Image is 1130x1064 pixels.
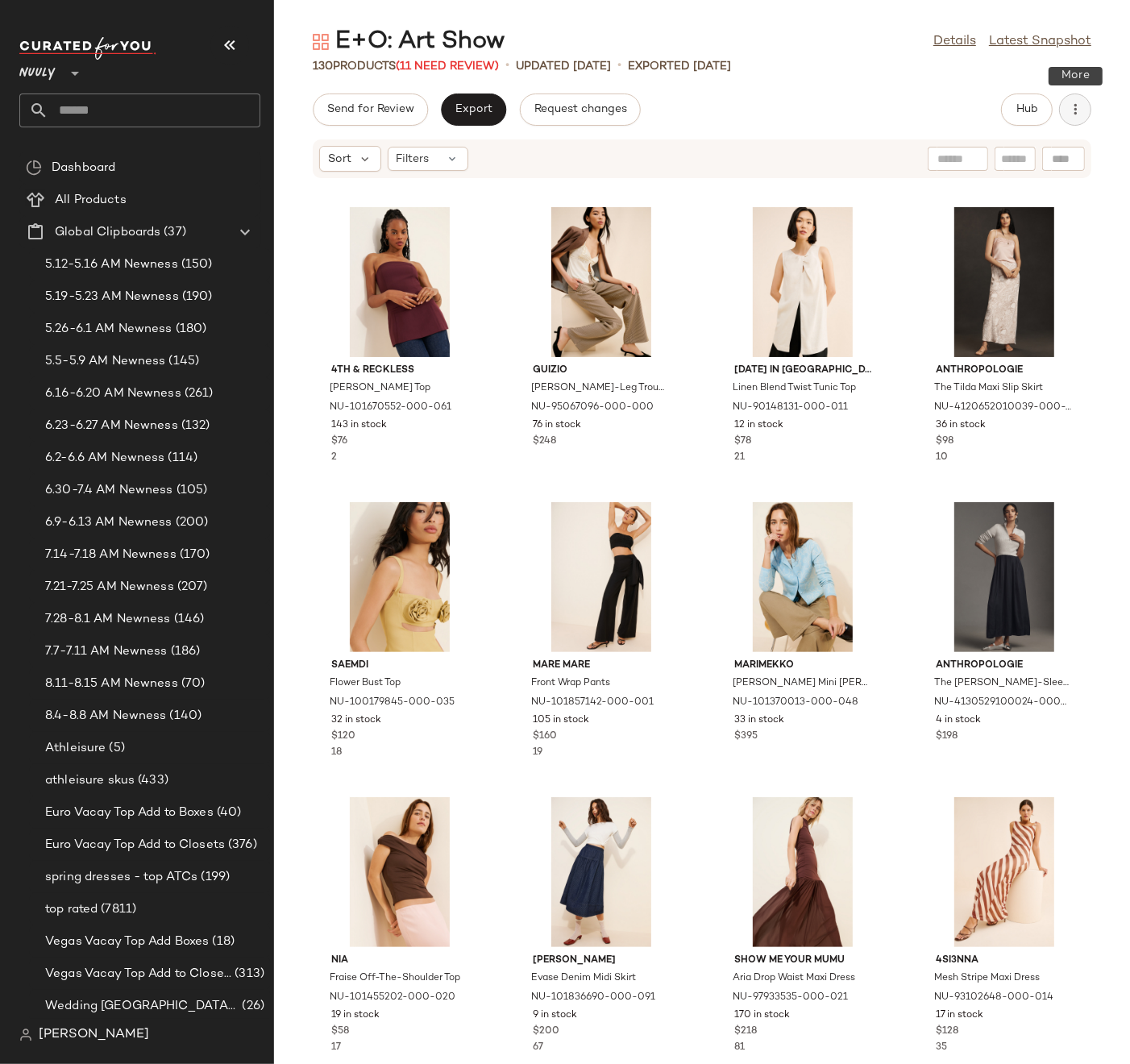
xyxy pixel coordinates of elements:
span: Fraise Off-The-Shoulder Top [330,971,460,986]
span: NU-101836690-000-091 [531,991,655,1005]
span: 17 [331,1042,341,1053]
span: 36 in stock [936,418,986,433]
img: 90148131_011_b [721,207,884,357]
span: Nia [331,954,468,968]
span: 4 in stock [936,713,981,728]
span: NU-101670552-000-061 [330,401,451,415]
span: Global Clipboards [55,223,160,242]
span: $76 [331,434,347,449]
span: 7.7-7.11 AM Newness [45,642,168,661]
span: Evase Denim Midi Skirt [531,971,636,986]
span: 6.30-7.4 AM Newness [45,481,173,500]
span: athleisure skus [45,771,135,790]
span: [PERSON_NAME] Top [330,381,430,396]
span: (105) [173,481,208,500]
span: $98 [936,434,953,449]
span: 8.11-8.15 AM Newness [45,675,178,693]
span: (40) [214,804,242,822]
span: (146) [171,610,205,629]
span: NU-93102648-000-014 [934,991,1053,1005]
span: 17 in stock [936,1008,983,1023]
span: Dashboard [52,159,115,177]
span: [PERSON_NAME] [39,1025,149,1045]
span: Anthropologie [936,659,1073,673]
span: (190) [179,288,213,306]
span: Euro Vacay Top Add to Boxes [45,804,214,822]
span: (313) [231,965,264,983]
img: 100179845_035_b [318,502,481,652]
span: $218 [734,1025,757,1039]
span: 19 in stock [331,1008,380,1023]
span: (140) [167,707,202,725]
span: Flower Bust Top [330,676,401,691]
span: 67 [533,1042,543,1053]
span: (433) [135,771,168,790]
span: 21 [734,452,745,463]
span: [PERSON_NAME] Mini [PERSON_NAME] Unikko Knitted Cardigan [733,676,870,691]
span: Guizio [533,364,670,378]
img: 101670552_061_b [318,207,481,357]
div: E+O: Art Show [313,26,505,58]
span: NU-101370013-000-048 [733,696,858,710]
span: (70) [178,675,206,693]
span: (199) [198,868,231,887]
img: 101370013_048_b [721,502,884,652]
span: 81 [734,1042,745,1053]
span: 7.14-7.18 AM Newness [45,546,177,564]
span: $78 [734,434,751,449]
span: (37) [160,223,186,242]
span: NU-100179845-000-035 [330,696,455,710]
img: 95067096_000_b [520,207,683,357]
span: Marimekko [734,659,871,673]
span: NU-97933535-000-021 [733,991,848,1005]
span: 5.26-6.1 AM Newness [45,320,172,339]
span: NU-4130529100024-000-004 [934,696,1071,710]
span: All Products [55,191,127,210]
span: Saemdi [331,659,468,673]
button: Request changes [520,94,641,126]
span: (145) [166,352,200,371]
span: • [617,56,621,76]
span: Euro Vacay Top Add to Closets [45,836,225,854]
span: Filters [397,151,430,168]
span: 4th & Reckless [331,364,468,378]
span: (26) [239,997,264,1016]
span: Wedding [GEOGRAPHIC_DATA] Top Add to Boxes [45,997,239,1016]
span: Mare Mare [533,659,670,673]
span: 5.5-5.9 AM Newness [45,352,166,371]
span: spring dresses - top ATCs [45,868,198,887]
span: 5.12-5.16 AM Newness [45,256,178,274]
span: NU-4120652010039-000-211 [934,401,1071,415]
span: Aria Drop Waist Maxi Dress [733,971,855,986]
span: Anthropologie [936,364,1073,378]
span: Request changes [534,103,627,116]
span: 2 [331,452,337,463]
img: svg%3e [313,34,329,50]
span: 105 in stock [533,713,589,728]
span: 6.23-6.27 AM Newness [45,417,178,435]
span: 10 [936,452,948,463]
span: 19 [533,747,542,758]
img: 97933535_021_b [721,797,884,947]
span: NU-95067096-000-000 [531,401,654,415]
span: 76 in stock [533,418,581,433]
span: Mesh Stripe Maxi Dress [934,971,1040,986]
span: $58 [331,1025,349,1039]
span: [PERSON_NAME]-Leg Trousers [531,381,668,396]
span: 9 in stock [533,1008,577,1023]
span: NU-101857142-000-001 [531,696,654,710]
span: NU-90148131-000-011 [733,401,848,415]
span: (11 Need Review) [396,60,499,73]
span: 7.21-7.25 AM Newness [45,578,174,596]
span: $120 [331,729,355,744]
img: 4120652010039_211_b [923,207,1086,357]
p: Exported [DATE] [628,58,731,75]
span: Nuuly [19,55,56,84]
span: 170 in stock [734,1008,790,1023]
span: (150) [178,256,213,274]
span: Show Me Your Mumu [734,954,871,968]
span: (132) [178,417,210,435]
span: 32 in stock [331,713,381,728]
img: svg%3e [26,160,42,176]
span: Send for Review [326,103,414,116]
